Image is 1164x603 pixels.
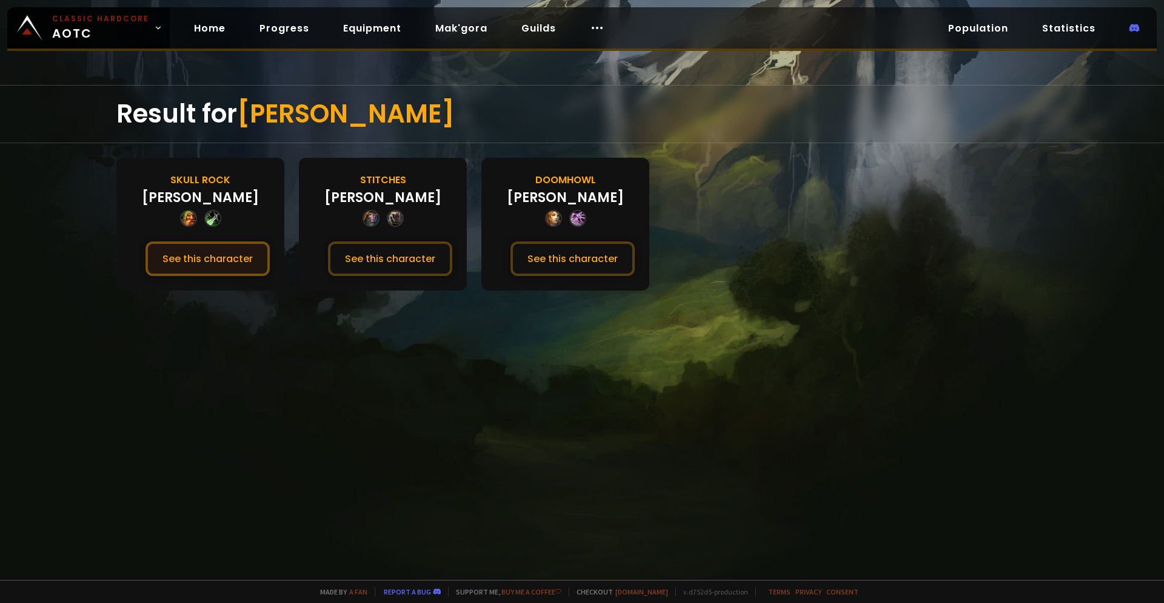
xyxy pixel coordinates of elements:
div: [PERSON_NAME] [324,187,441,207]
small: Classic Hardcore [52,13,149,24]
div: Stitches [360,172,406,187]
a: Equipment [333,16,411,41]
span: AOTC [52,13,149,42]
button: See this character [328,241,452,276]
div: Result for [116,86,1048,143]
span: Checkout [569,587,668,596]
span: Made by [313,587,367,596]
a: [DOMAIN_NAME] [615,587,668,596]
a: Consent [826,587,858,596]
div: [PERSON_NAME] [507,187,624,207]
span: Support me, [448,587,561,596]
a: Guilds [512,16,566,41]
div: Doomhowl [535,172,596,187]
a: Privacy [795,587,821,596]
a: Terms [768,587,791,596]
div: Skull Rock [170,172,230,187]
button: See this character [510,241,635,276]
a: Statistics [1032,16,1105,41]
a: a fan [349,587,367,596]
span: v. d752d5 - production [675,587,748,596]
a: Buy me a coffee [501,587,561,596]
a: Mak'gora [426,16,497,41]
a: Classic HardcoreAOTC [7,7,170,49]
a: Progress [250,16,319,41]
a: Report a bug [384,587,431,596]
a: Home [184,16,235,41]
div: [PERSON_NAME] [142,187,259,207]
a: Population [938,16,1018,41]
button: See this character [145,241,270,276]
span: [PERSON_NAME] [237,96,455,132]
